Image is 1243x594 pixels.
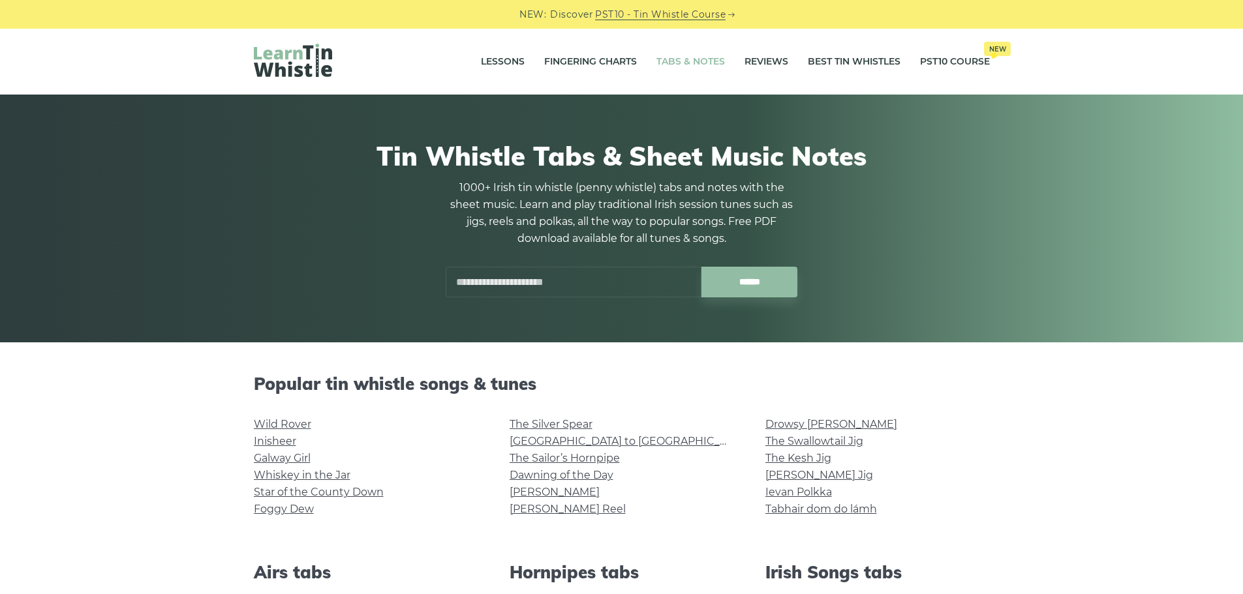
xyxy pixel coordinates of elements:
p: 1000+ Irish tin whistle (penny whistle) tabs and notes with the sheet music. Learn and play tradi... [446,179,798,247]
a: Dawning of the Day [510,469,613,481]
a: Wild Rover [254,418,311,430]
a: [GEOGRAPHIC_DATA] to [GEOGRAPHIC_DATA] [510,435,750,447]
a: Drowsy [PERSON_NAME] [765,418,897,430]
a: PST10 CourseNew [920,46,990,78]
h2: Hornpipes tabs [510,562,734,582]
a: Star of the County Down [254,486,384,498]
a: Reviews [744,46,788,78]
span: New [984,42,1011,56]
a: Inisheer [254,435,296,447]
h2: Airs tabs [254,562,478,582]
a: Fingering Charts [544,46,637,78]
a: [PERSON_NAME] Jig [765,469,873,481]
a: Whiskey in the Jar [254,469,350,481]
a: The Silver Spear [510,418,592,430]
a: The Kesh Jig [765,452,831,464]
a: Lessons [481,46,525,78]
a: Tabs & Notes [656,46,725,78]
a: Best Tin Whistles [808,46,900,78]
a: The Swallowtail Jig [765,435,863,447]
h2: Popular tin whistle songs & tunes [254,374,990,394]
a: Galway Girl [254,452,311,464]
a: Tabhair dom do lámh [765,503,877,515]
h1: Tin Whistle Tabs & Sheet Music Notes [254,140,990,171]
img: LearnTinWhistle.com [254,44,332,77]
a: The Sailor’s Hornpipe [510,452,620,464]
a: [PERSON_NAME] [510,486,600,498]
a: Ievan Polkka [765,486,832,498]
a: Foggy Dew [254,503,314,515]
a: [PERSON_NAME] Reel [510,503,626,515]
h2: Irish Songs tabs [765,562,990,582]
